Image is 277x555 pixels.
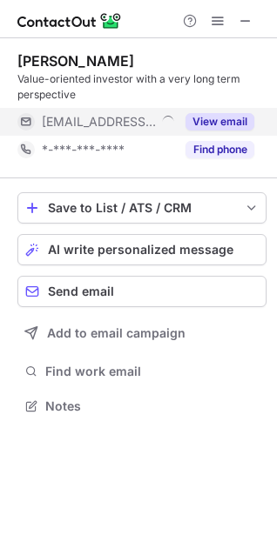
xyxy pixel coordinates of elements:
[17,318,267,349] button: Add to email campaign
[48,243,233,257] span: AI write personalized message
[42,114,156,130] span: [EMAIL_ADDRESS][DOMAIN_NAME]
[17,71,267,103] div: Value-oriented investor with a very long term perspective
[17,192,267,224] button: save-profile-one-click
[17,359,267,384] button: Find work email
[17,10,122,31] img: ContactOut v5.3.10
[45,398,260,414] span: Notes
[17,276,267,307] button: Send email
[17,394,267,418] button: Notes
[48,284,114,298] span: Send email
[17,52,134,70] div: [PERSON_NAME]
[186,113,254,130] button: Reveal Button
[17,234,267,265] button: AI write personalized message
[186,141,254,158] button: Reveal Button
[45,364,260,379] span: Find work email
[48,201,236,215] div: Save to List / ATS / CRM
[47,326,186,340] span: Add to email campaign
